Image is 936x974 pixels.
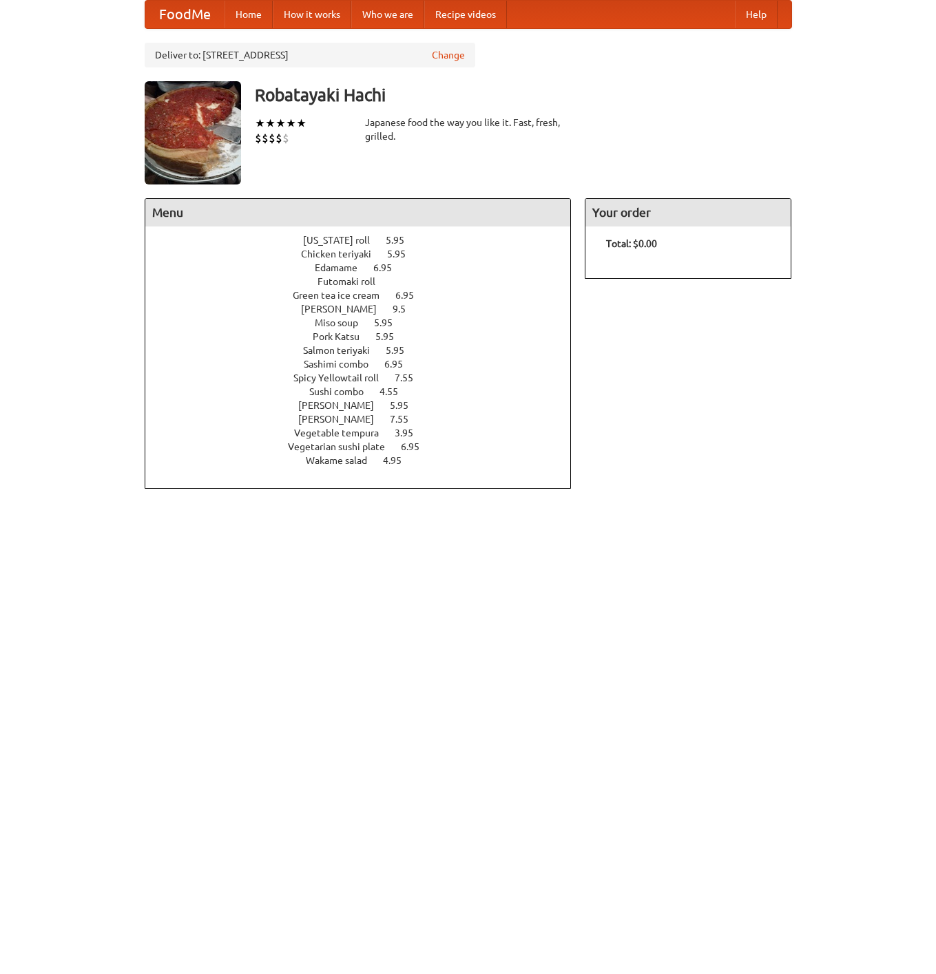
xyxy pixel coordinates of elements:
[296,116,306,131] li: ★
[294,427,439,438] a: Vegetable tempura 3.95
[318,276,415,287] a: Futomaki roll
[390,400,422,411] span: 5.95
[386,345,418,356] span: 5.95
[393,304,419,315] span: 9.5
[432,48,465,62] a: Change
[298,414,434,425] a: [PERSON_NAME] 7.55
[262,131,269,146] li: $
[303,235,384,246] span: [US_STATE] roll
[265,116,275,131] li: ★
[275,116,286,131] li: ★
[304,359,428,370] a: Sashimi combo 6.95
[301,248,431,260] a: Chicken teriyaki 5.95
[379,386,412,397] span: 4.55
[309,386,377,397] span: Sushi combo
[303,345,430,356] a: Salmon teriyaki 5.95
[395,290,428,301] span: 6.95
[351,1,424,28] a: Who we are
[145,81,241,184] img: angular.jpg
[301,304,391,315] span: [PERSON_NAME]
[313,331,419,342] a: Pork Katsu 5.95
[315,262,417,273] a: Edamame 6.95
[375,331,408,342] span: 5.95
[145,43,475,67] div: Deliver to: [STREET_ADDRESS]
[293,372,393,383] span: Spicy Yellowtail roll
[282,131,289,146] li: $
[387,248,419,260] span: 5.95
[306,455,427,466] a: Wakame salad 4.95
[275,131,282,146] li: $
[384,359,417,370] span: 6.95
[294,427,393,438] span: Vegetable tempura
[309,386,424,397] a: Sushi combo 4.55
[303,345,384,356] span: Salmon teriyaki
[293,290,439,301] a: Green tea ice cream 6.95
[401,441,433,452] span: 6.95
[395,427,427,438] span: 3.95
[735,1,778,28] a: Help
[145,199,571,226] h4: Menu
[313,331,373,342] span: Pork Katsu
[374,317,406,328] span: 5.95
[386,235,418,246] span: 5.95
[298,400,388,411] span: [PERSON_NAME]
[365,116,572,143] div: Japanese food the way you like it. Fast, fresh, grilled.
[255,131,262,146] li: $
[273,1,351,28] a: How it works
[315,317,418,328] a: Miso soup 5.95
[395,372,427,383] span: 7.55
[373,262,406,273] span: 6.95
[145,1,225,28] a: FoodMe
[383,455,415,466] span: 4.95
[301,304,431,315] a: [PERSON_NAME] 9.5
[225,1,273,28] a: Home
[293,290,393,301] span: Green tea ice cream
[315,262,371,273] span: Edamame
[298,414,388,425] span: [PERSON_NAME]
[303,235,430,246] a: [US_STATE] roll 5.95
[293,372,439,383] a: Spicy Yellowtail roll 7.55
[288,441,399,452] span: Vegetarian sushi plate
[255,81,792,109] h3: Robatayaki Hachi
[304,359,382,370] span: Sashimi combo
[269,131,275,146] li: $
[424,1,507,28] a: Recipe videos
[390,414,422,425] span: 7.55
[306,455,381,466] span: Wakame salad
[585,199,791,226] h4: Your order
[606,238,657,249] b: Total: $0.00
[255,116,265,131] li: ★
[301,248,385,260] span: Chicken teriyaki
[298,400,434,411] a: [PERSON_NAME] 5.95
[286,116,296,131] li: ★
[288,441,445,452] a: Vegetarian sushi plate 6.95
[315,317,372,328] span: Miso soup
[318,276,389,287] span: Futomaki roll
